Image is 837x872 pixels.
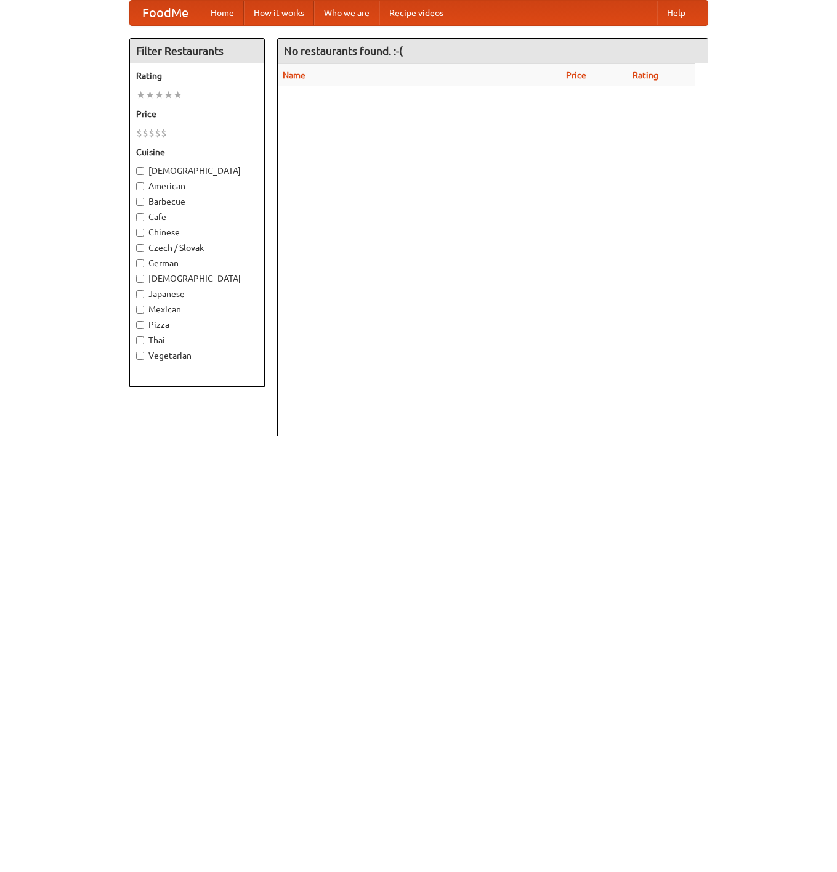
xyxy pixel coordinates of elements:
[136,165,258,177] label: [DEMOGRAPHIC_DATA]
[136,288,258,300] label: Japanese
[136,259,144,267] input: German
[657,1,695,25] a: Help
[136,257,258,269] label: German
[566,70,586,80] a: Price
[136,108,258,120] h5: Price
[148,126,155,140] li: $
[136,146,258,158] h5: Cuisine
[155,126,161,140] li: $
[136,70,258,82] h5: Rating
[244,1,314,25] a: How it works
[284,45,403,57] ng-pluralize: No restaurants found. :-(
[201,1,244,25] a: Home
[136,349,258,362] label: Vegetarian
[136,180,258,192] label: American
[379,1,453,25] a: Recipe videos
[136,195,258,208] label: Barbecue
[130,1,201,25] a: FoodMe
[136,211,258,223] label: Cafe
[136,242,258,254] label: Czech / Slovak
[633,70,658,80] a: Rating
[136,226,258,238] label: Chinese
[145,88,155,102] li: ★
[136,306,144,314] input: Mexican
[136,229,144,237] input: Chinese
[136,352,144,360] input: Vegetarian
[136,336,144,344] input: Thai
[136,126,142,140] li: $
[136,88,145,102] li: ★
[136,198,144,206] input: Barbecue
[164,88,173,102] li: ★
[136,319,258,331] label: Pizza
[136,321,144,329] input: Pizza
[136,182,144,190] input: American
[161,126,167,140] li: $
[136,213,144,221] input: Cafe
[136,167,144,175] input: [DEMOGRAPHIC_DATA]
[314,1,379,25] a: Who we are
[136,275,144,283] input: [DEMOGRAPHIC_DATA]
[136,272,258,285] label: [DEMOGRAPHIC_DATA]
[136,244,144,252] input: Czech / Slovak
[283,70,305,80] a: Name
[142,126,148,140] li: $
[130,39,264,63] h4: Filter Restaurants
[136,290,144,298] input: Japanese
[136,303,258,316] label: Mexican
[155,88,164,102] li: ★
[136,334,258,346] label: Thai
[173,88,182,102] li: ★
